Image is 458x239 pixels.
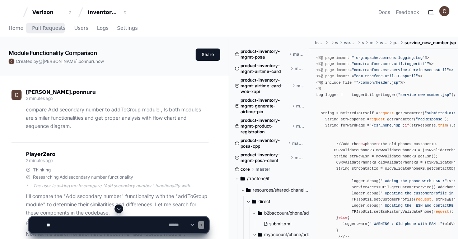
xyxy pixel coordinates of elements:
span: request [416,197,431,202]
span: @ [38,59,43,64]
span: [PERSON_NAME].ponnuru [43,59,95,64]
span: /tracfone/it [247,176,270,181]
span: main [370,40,374,46]
span: <%@ page import = %> [316,74,422,78]
span: "/csr_home.jsp" [369,123,402,128]
span: Home [9,26,23,30]
p: I'll compare the "Add secondary number" functionality with the "addToGroup module" to determine t... [26,192,209,217]
button: Verizon [29,6,75,19]
a: Docs [378,9,390,16]
p: compare Add secondary number to addToGroup module , Is both modules are similar functionalities a... [26,106,209,130]
button: resources/shared-chanel-blocks/src/main/resources/web/chanel/blocks [240,184,309,196]
span: Pull Requests [32,26,65,30]
span: Users [74,26,88,30]
span: product-inventory-mgmt-airtime-card [240,63,289,74]
span: if [405,123,409,128]
span: webcsr-v2 [344,40,356,46]
span: request [378,111,394,115]
button: Inventory Management [85,6,131,19]
span: [PERSON_NAME].ponnuru [26,89,96,95]
img: ACg8ocL2OgZL-7g7VPdNOHNYJqQTRhCHM7hp1mK3cs0GxIN35amyLQ=s96-c [11,90,22,100]
img: ACg8ocL2OgZL-7g7VPdNOHNYJqQTRhCHM7hp1mK3cs0GxIN35amyLQ=s96-c [9,59,14,64]
span: <%@ page import= %> [316,56,429,60]
span: product-inventory-mgmt-posa [240,49,287,60]
button: Feedback [396,9,419,16]
span: webapp [380,40,388,46]
span: "/common/header.jsp" [356,81,400,85]
span: direct [258,199,270,204]
span: 2 minutes ago [26,158,53,163]
span: product-inventory-mgmt-airtime-card-web-xapi [240,77,291,95]
span: master [296,123,304,129]
span: Settings [117,26,137,30]
svg: Directory [240,174,245,183]
span: product-inventory-mgmt-posa-client [240,152,289,164]
span: <%@ page import= %> [316,62,434,66]
span: core [240,166,250,172]
span: "service_new_number.jsp" [398,93,451,97]
span: resources/shared-chanel-blocks/src/main/resources/web/chanel/blocks [253,187,309,193]
span: master [295,155,304,161]
span: master [296,83,304,89]
span: Researching Add secondary number functionality [33,174,133,180]
span: Logs [97,26,108,30]
app-text-character-animate: Module Functionality Comparison [9,49,97,56]
a: Pull Requests [32,20,65,37]
span: product-inventory-posa-cpp [240,138,286,149]
span: new [358,142,365,146]
span: product-inventory-mgmt-product-registration [240,118,290,135]
span: to [376,142,380,146]
span: <%@ include file = %> [316,81,405,85]
iframe: Open customer support [435,215,454,235]
span: master [293,51,304,57]
span: 2 minutes ago [26,96,53,101]
svg: Directory [246,186,251,194]
span: "com.tracfone.csr.service.ServiceAccessUtil" [352,68,449,72]
span: src [362,40,364,46]
span: master [295,66,304,72]
button: Share [196,49,220,61]
span: master [256,166,270,172]
span: master [292,141,304,146]
a: Home [9,20,23,37]
button: /tracfone/it [235,173,304,184]
span: trim [438,123,447,128]
a: Users [74,20,88,37]
svg: Directory [252,197,256,206]
span: <%@ page import= %> [316,68,453,72]
span: portin [393,40,399,46]
span: "com.tracfone.util.TFJspUtil" [354,74,418,78]
span: PlayerZero [26,152,55,156]
div: Verizon [32,9,63,16]
img: ACg8ocL2OgZL-7g7VPdNOHNYJqQTRhCHM7hp1mK3cs0GxIN35amyLQ=s96-c [439,6,449,16]
span: " org.apache.commons.logging.Log" [352,56,425,60]
span: product-inventory-mgmt-generate-airtime-pin [240,97,290,115]
span: service_new_number.jsp [405,40,456,46]
a: Settings [117,20,137,37]
button: direct [246,196,315,207]
div: The user is asking me to compare "Add secondary number" functionality with "addToGroup module" an... [33,183,209,189]
div: Inventory Management [88,9,118,16]
span: Thinking [33,167,51,173]
a: Logs [97,20,108,37]
span: Created by [16,59,104,64]
span: request [369,117,385,121]
span: tracfone [315,40,324,46]
span: now [95,59,104,64]
span: master [296,103,304,109]
span: "radResponse" [416,117,445,121]
span: web [335,40,338,46]
span: " Adding the phone with ESN :" [380,179,447,183]
span: "com.tracfone.core.util.LoggerUtil" [352,62,429,66]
